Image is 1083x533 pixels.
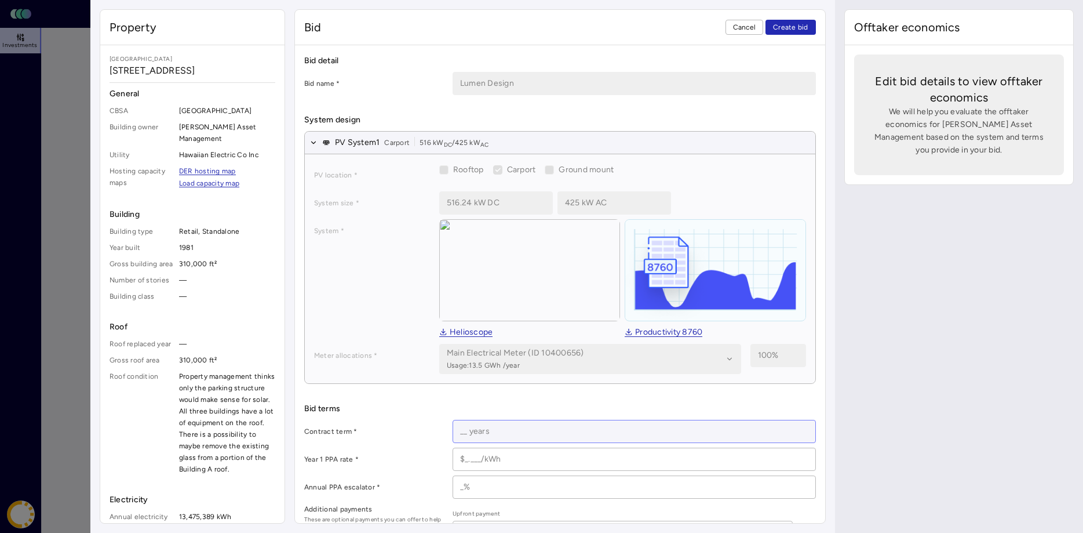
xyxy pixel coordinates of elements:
sub: AC [480,141,489,148]
span: [PERSON_NAME] Asset Management [179,121,275,144]
input: 100% [751,345,805,367]
span: [GEOGRAPHIC_DATA] [110,55,275,64]
span: We will help you evaluate the offtaker economics for [PERSON_NAME] Asset Management based on the ... [873,106,1045,157]
span: Hosting capacity maps [110,165,174,190]
sub: DC [444,141,453,148]
span: CBSA [110,105,174,117]
img: helioscope-8760-1D3KBreE.png [625,220,805,321]
button: PV System1Carport516 kWDC/425 kWAC [305,132,815,154]
span: 1981 [179,242,275,253]
label: Additional payments [304,503,443,515]
input: __ years [453,420,815,443]
span: Electricity [110,494,275,506]
input: _% [453,476,815,498]
input: 1,000 kW AC [558,192,670,214]
label: System size * [314,197,430,209]
span: Building type [110,226,174,237]
span: Retail, Standalone [179,226,275,237]
span: Building owner [110,121,174,144]
span: [GEOGRAPHIC_DATA] [179,105,275,117]
label: System * [314,225,430,237]
span: Building class [110,291,174,302]
span: Utility [110,149,174,161]
span: Bid terms [304,403,816,415]
span: PV System 1 [335,136,380,149]
span: Ground mount [559,165,614,175]
span: Property [110,19,156,35]
span: System design [304,114,816,126]
button: Create bid [765,20,816,35]
span: Building [110,208,275,221]
input: $_.___/kWh [453,448,815,470]
span: Gross building area [110,258,174,270]
span: 310,000 ft² [179,258,275,270]
span: Create bid [773,21,808,33]
img: view [439,219,620,321]
span: Property management thinks only the parking structure would make sense for solar. All three build... [179,371,275,475]
span: Gross roof area [110,354,174,366]
label: Annual PPA escalator * [304,481,443,493]
span: Roof [110,321,275,333]
span: [STREET_ADDRESS] [110,64,275,78]
span: Carport [507,165,536,175]
a: Productivity 8760 [625,328,702,338]
span: Roof replaced year [110,338,174,350]
span: — [179,274,275,286]
span: — [179,338,275,350]
span: 516 kW / 425 kW [420,137,488,148]
label: Bid name * [304,78,443,89]
span: Bid [304,19,321,35]
input: 1,000 kW DC [440,192,552,214]
span: Carport [384,137,410,148]
label: Meter allocations * [314,350,430,361]
label: PV location * [314,169,430,181]
span: Upfront payment [453,509,793,519]
span: Roof condition [110,371,174,475]
span: 310,000 ft² [179,354,275,366]
span: Hawaiian Electric Co Inc [179,149,275,161]
span: Edit bid details to view offtaker economics [873,73,1045,106]
label: Year 1 PPA rate * [304,454,443,465]
button: Cancel [725,20,764,35]
label: Contract term * [304,426,443,437]
a: Load capacity map [179,180,239,187]
span: Cancel [733,21,756,33]
span: Offtaker economics [854,19,960,35]
span: Bid detail [304,55,816,67]
span: Number of stories [110,274,174,286]
span: Year built [110,242,174,253]
a: Helioscope [439,328,493,338]
span: — [179,291,275,302]
a: DER hosting map [179,168,236,175]
span: General [110,88,275,100]
span: Rooftop [453,165,484,175]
